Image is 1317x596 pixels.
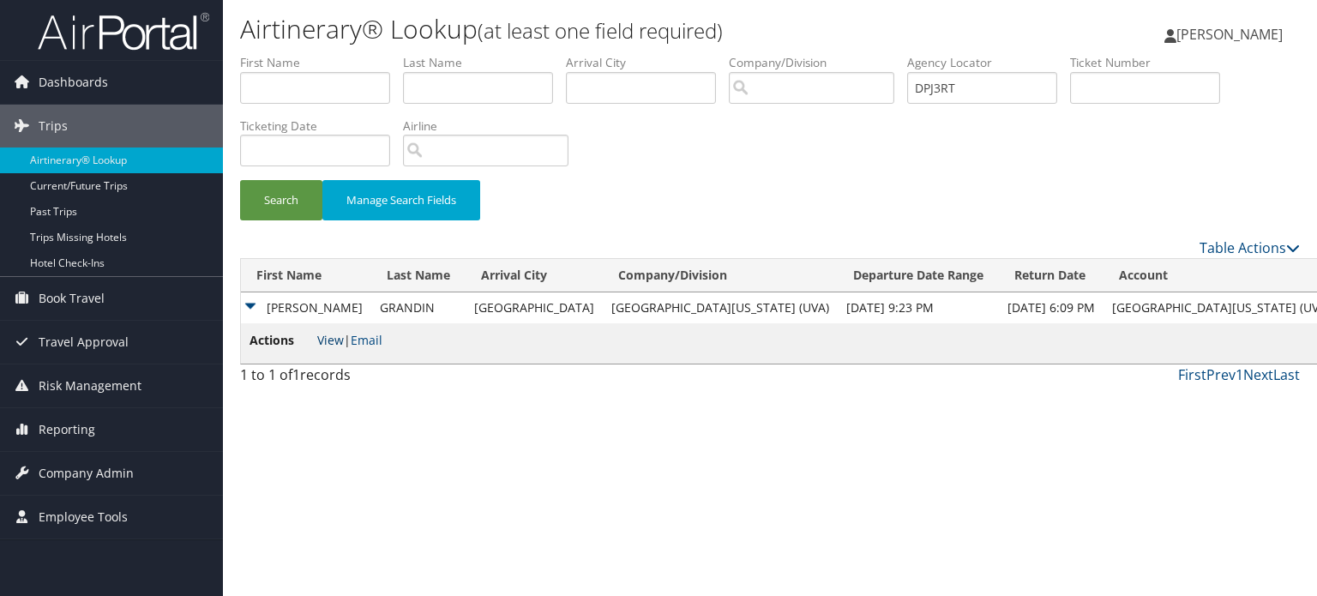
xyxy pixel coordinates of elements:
label: Company/Division [729,54,907,71]
h1: Airtinerary® Lookup [240,11,947,47]
span: Employee Tools [39,496,128,539]
label: First Name [240,54,403,71]
a: Table Actions [1200,238,1300,257]
th: Arrival City: activate to sort column ascending [466,259,603,292]
a: Email [351,332,382,348]
span: [PERSON_NAME] [1176,25,1283,44]
span: Company Admin [39,452,134,495]
span: Reporting [39,408,95,451]
th: Last Name: activate to sort column ascending [371,259,466,292]
label: Last Name [403,54,566,71]
label: Agency Locator [907,54,1070,71]
label: Ticketing Date [240,117,403,135]
td: [GEOGRAPHIC_DATA][US_STATE] (UVA) [603,292,838,323]
span: Dashboards [39,61,108,104]
span: Trips [39,105,68,147]
a: Prev [1206,365,1236,384]
span: Actions [250,331,314,350]
label: Airline [403,117,581,135]
th: Departure Date Range: activate to sort column ascending [838,259,999,292]
span: Risk Management [39,364,141,407]
button: Manage Search Fields [322,180,480,220]
small: (at least one field required) [478,16,723,45]
button: Search [240,180,322,220]
th: Return Date: activate to sort column ascending [999,259,1104,292]
div: 1 to 1 of records [240,364,486,394]
a: First [1178,365,1206,384]
label: Ticket Number [1070,54,1233,71]
td: GRANDIN [371,292,466,323]
a: View [317,332,344,348]
a: Last [1273,365,1300,384]
span: Book Travel [39,277,105,320]
td: [GEOGRAPHIC_DATA] [466,292,603,323]
a: [PERSON_NAME] [1164,9,1300,60]
a: 1 [1236,365,1243,384]
td: [PERSON_NAME] [241,292,371,323]
a: Next [1243,365,1273,384]
span: Travel Approval [39,321,129,364]
th: First Name: activate to sort column ascending [241,259,371,292]
span: 1 [292,365,300,384]
th: Company/Division [603,259,838,292]
label: Arrival City [566,54,729,71]
span: | [317,332,382,348]
td: [DATE] 9:23 PM [838,292,999,323]
td: [DATE] 6:09 PM [999,292,1104,323]
img: airportal-logo.png [38,11,209,51]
